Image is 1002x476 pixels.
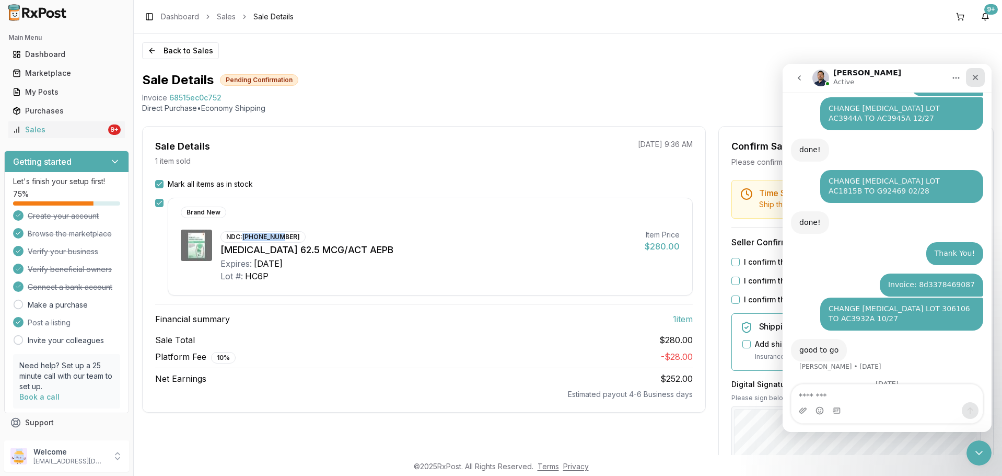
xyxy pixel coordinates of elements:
div: My Posts [13,87,121,97]
div: Dashboard [13,49,121,60]
div: Pending Confirmation [220,74,298,86]
button: Dashboard [4,46,129,63]
a: My Posts [8,83,125,101]
h3: Seller Confirmation [731,236,981,248]
span: $252.00 [660,373,693,384]
h3: Digital Signature [731,379,981,390]
div: Purchases [13,106,121,116]
button: Feedback [4,432,129,451]
p: Need help? Set up a 25 minute call with our team to set up. [19,360,114,392]
span: Verify your business [28,246,98,257]
nav: breadcrumb [161,12,294,22]
h5: Shipping Insurance [759,322,972,331]
div: HC6P [245,270,269,282]
span: - $28.00 [661,352,693,362]
p: Let's finish your setup first! [13,176,120,187]
button: Purchases [4,103,129,119]
label: I confirm that all 1 selected items match the listed condition [744,276,958,286]
h1: Sale Details [142,72,214,88]
span: Connect a bank account [28,282,112,292]
a: Terms [538,462,559,471]
div: Estimated payout 4-6 Business days [155,389,693,400]
a: Invite your colleagues [28,335,104,346]
p: Direct Purchase • Economy Shipping [142,103,994,114]
button: Support [4,413,129,432]
a: Purchases [8,101,125,120]
span: Verify beneficial owners [28,264,112,275]
button: My Posts [4,84,129,100]
div: [DATE] [254,257,283,270]
div: Invoice [142,93,167,103]
div: 9+ [108,124,121,135]
div: Expires: [220,257,252,270]
span: $280.00 [659,334,693,346]
span: 1 item [673,313,693,325]
a: Dashboard [161,12,199,22]
p: [EMAIL_ADDRESS][DOMAIN_NAME] [33,457,106,466]
iframe: Intercom live chat [966,440,992,466]
img: RxPost Logo [4,4,71,21]
button: Marketplace [4,65,129,82]
p: Insurance covers loss, damage, or theft during transit. [755,352,972,362]
iframe: Intercom live chat [783,64,992,432]
button: Sales9+ [4,121,129,138]
div: 9+ [984,4,998,15]
span: Net Earnings [155,372,206,385]
div: Item Price [645,230,680,240]
a: Privacy [563,462,589,471]
img: Incruse Ellipta 62.5 MCG/ACT AEPB [181,230,212,261]
a: Book a call [19,392,60,401]
label: I confirm that all expiration dates are correct [744,294,907,305]
div: Marketplace [13,68,121,78]
div: Confirm Sale [731,139,791,154]
img: User avatar [10,448,27,464]
span: Sale Total [155,334,195,346]
p: [DATE] 9:36 AM [638,139,693,150]
label: I confirm that the 1 selected items are in stock and ready to ship [744,257,975,267]
span: Browse the marketplace [28,229,112,239]
div: Sale Details [155,139,210,154]
span: Platform Fee [155,350,236,364]
span: Post a listing [28,318,71,328]
label: Add shipping insurance for $4.20 ( 1.5 % of order value) [755,339,955,349]
div: [MEDICAL_DATA] 62.5 MCG/ACT AEPB [220,243,636,257]
a: Sales [217,12,236,22]
a: Sales9+ [8,120,125,139]
a: Marketplace [8,64,125,83]
div: $280.00 [645,240,680,253]
p: Welcome [33,447,106,457]
div: Brand New [181,207,226,218]
h2: Main Menu [8,33,125,42]
span: 68515ec0c752 [169,93,222,103]
h5: Time Sensitive [759,189,972,197]
p: Please sign below to confirm your acceptance of this order [731,394,981,402]
span: Create your account [28,211,99,221]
